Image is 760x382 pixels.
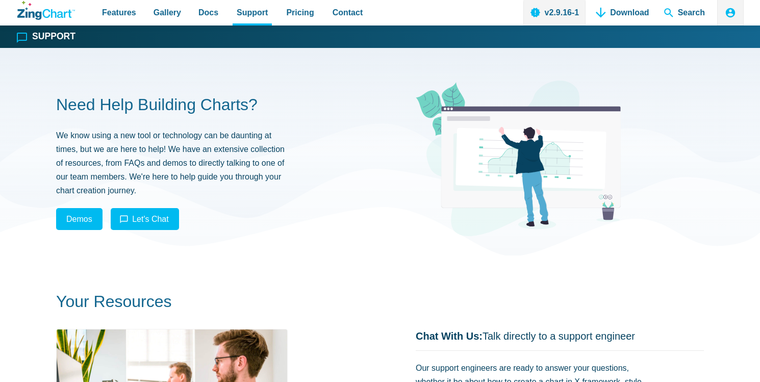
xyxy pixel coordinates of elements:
[416,329,704,343] p: Talk directly to a support engineer
[66,212,92,226] span: Demos
[154,6,181,19] span: Gallery
[102,6,136,19] span: Features
[132,215,169,223] span: Let's Chat
[56,129,286,198] p: We know using a new tool or technology can be daunting at times, but we are here to help! We have...
[333,6,363,19] span: Contact
[237,6,268,19] span: Support
[56,291,704,313] h2: Your Resources
[198,6,218,19] span: Docs
[56,94,344,116] h2: Need Help Building Charts?
[286,6,314,19] span: Pricing
[416,330,483,342] strong: Chat With Us:
[17,1,75,20] a: ZingChart Logo. Click to return to the homepage
[56,208,103,230] a: Demos
[32,32,75,41] h1: Support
